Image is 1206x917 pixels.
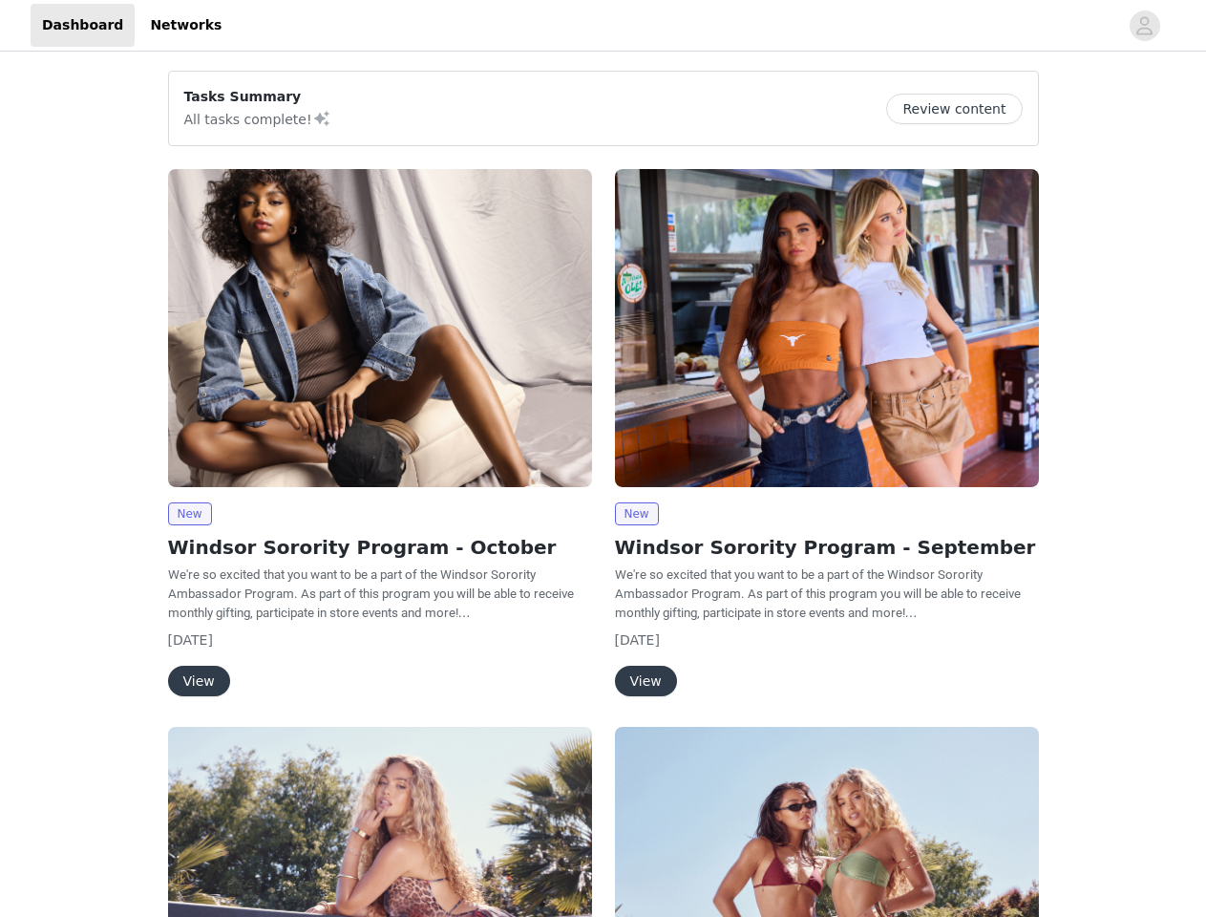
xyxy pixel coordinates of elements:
[615,632,660,648] span: [DATE]
[168,567,574,620] span: We're so excited that you want to be a part of the Windsor Sorority Ambassador Program. As part o...
[1135,11,1153,41] div: avatar
[168,674,230,689] a: View
[615,567,1021,620] span: We're so excited that you want to be a part of the Windsor Sorority Ambassador Program. As part o...
[184,87,331,107] p: Tasks Summary
[615,666,677,696] button: View
[615,169,1039,487] img: Windsor
[615,533,1039,562] h2: Windsor Sorority Program - September
[168,169,592,487] img: Windsor
[886,94,1022,124] button: Review content
[138,4,233,47] a: Networks
[184,107,331,130] p: All tasks complete!
[168,502,212,525] span: New
[168,666,230,696] button: View
[615,502,659,525] span: New
[168,533,592,562] h2: Windsor Sorority Program - October
[168,632,213,648] span: [DATE]
[615,674,677,689] a: View
[31,4,135,47] a: Dashboard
